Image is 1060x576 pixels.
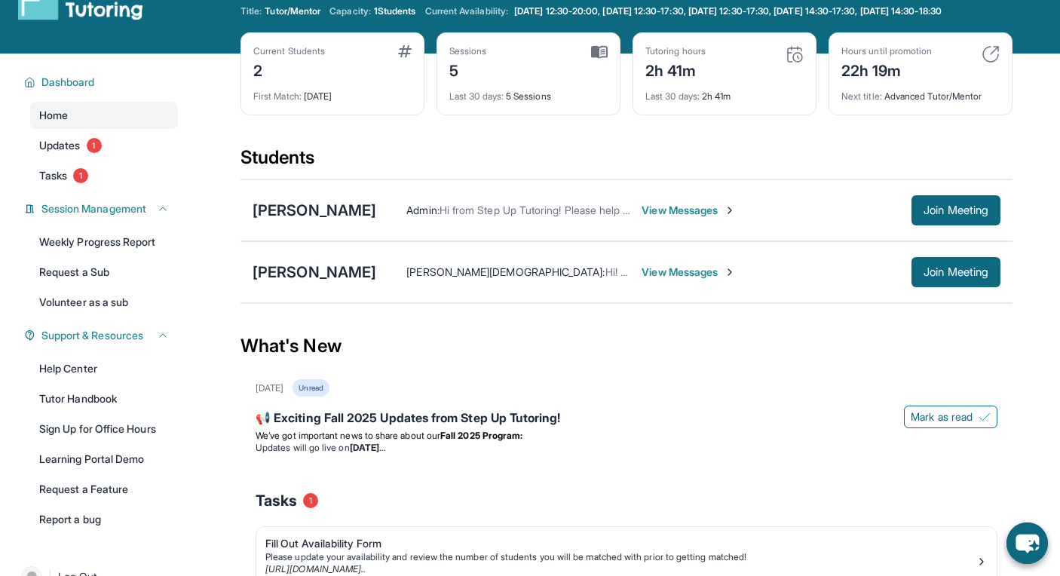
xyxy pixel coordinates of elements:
span: Last 30 days : [645,90,700,102]
img: card [982,45,1000,63]
button: Join Meeting [911,195,1000,225]
img: Chevron-Right [724,204,736,216]
span: Join Meeting [924,268,988,277]
div: 22h 19m [841,57,932,81]
strong: [DATE] [350,442,385,453]
button: Join Meeting [911,257,1000,287]
span: Support & Resources [41,328,143,343]
span: View Messages [642,203,736,218]
a: [DATE] 12:30-20:00, [DATE] 12:30-17:30, [DATE] 12:30-17:30, [DATE] 14:30-17:30, [DATE] 14:30-18:30 [511,5,945,17]
a: Weekly Progress Report [30,228,178,256]
span: First Match : [253,90,302,102]
span: We’ve got important news to share about our [256,430,440,441]
a: Volunteer as a sub [30,289,178,316]
div: [DATE] [253,81,412,103]
span: Tasks [256,490,297,511]
a: Sign Up for Office Hours [30,415,178,443]
img: Mark as read [979,411,991,423]
span: Session Management [41,201,146,216]
div: [DATE] [256,382,283,394]
span: Tasks [39,168,67,183]
div: What's New [240,313,1013,379]
a: Tutor Handbook [30,385,178,412]
div: Students [240,146,1013,179]
span: View Messages [642,265,736,280]
img: card [398,45,412,57]
div: 2h 41m [645,81,804,103]
span: Hi! Thank you for checking up [605,265,748,278]
span: Mark as read [911,409,973,424]
span: 1 [87,138,102,153]
div: 2h 41m [645,57,706,81]
span: Home [39,108,68,123]
li: Updates will go live on [256,442,997,454]
span: Next title : [841,90,882,102]
div: Please update your availability and review the number of students you will be matched with prior ... [265,551,976,563]
img: card [786,45,804,63]
a: Report a bug [30,506,178,533]
div: [PERSON_NAME] [253,200,376,221]
a: Request a Sub [30,259,178,286]
div: Hours until promotion [841,45,932,57]
span: [PERSON_NAME][DEMOGRAPHIC_DATA] : [406,265,605,278]
a: Help Center [30,355,178,382]
a: Tasks1 [30,162,178,189]
span: [DATE] 12:30-20:00, [DATE] 12:30-17:30, [DATE] 12:30-17:30, [DATE] 14:30-17:30, [DATE] 14:30-18:30 [514,5,942,17]
a: [URL][DOMAIN_NAME].. [265,563,366,574]
span: 1 [73,168,88,183]
button: Dashboard [35,75,169,90]
div: [PERSON_NAME] [253,262,376,283]
div: 📢 Exciting Fall 2025 Updates from Step Up Tutoring! [256,409,997,430]
div: Unread [293,379,329,397]
span: Updates [39,138,81,153]
button: Session Management [35,201,169,216]
span: Dashboard [41,75,95,90]
img: Chevron-Right [724,266,736,278]
div: 2 [253,57,325,81]
span: Current Availability: [425,5,508,17]
div: Tutoring hours [645,45,706,57]
div: Fill Out Availability Form [265,536,976,551]
span: Tutor/Mentor [265,5,320,17]
a: Request a Feature [30,476,178,503]
button: chat-button [1006,522,1048,564]
a: Learning Portal Demo [30,446,178,473]
div: Current Students [253,45,325,57]
a: Home [30,102,178,129]
div: 5 [449,57,487,81]
a: Updates1 [30,132,178,159]
span: 1 [303,493,318,508]
div: Advanced Tutor/Mentor [841,81,1000,103]
button: Mark as read [904,406,997,428]
span: Capacity: [329,5,371,17]
span: Last 30 days : [449,90,504,102]
span: 1 Students [374,5,416,17]
div: Sessions [449,45,487,57]
button: Support & Resources [35,328,169,343]
span: Join Meeting [924,206,988,215]
img: card [591,45,608,59]
div: 5 Sessions [449,81,608,103]
span: Admin : [406,204,439,216]
span: Title: [240,5,262,17]
strong: Fall 2025 Program: [440,430,522,441]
